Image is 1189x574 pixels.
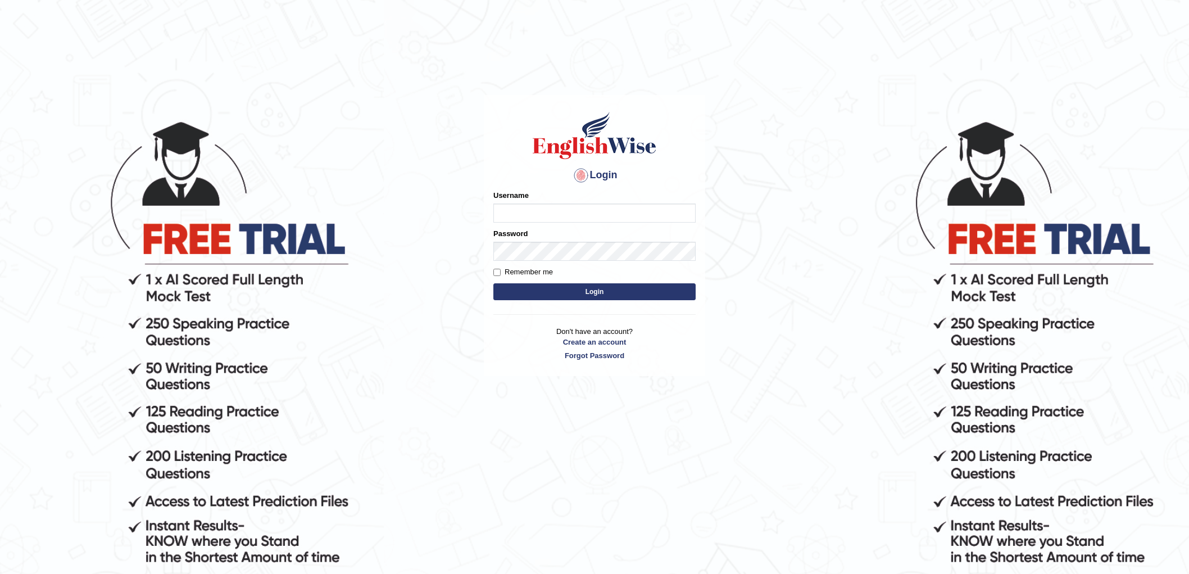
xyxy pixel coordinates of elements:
input: Remember me [493,269,501,276]
h4: Login [493,166,696,184]
p: Don't have an account? [493,326,696,361]
label: Username [493,190,529,201]
a: Create an account [493,337,696,347]
button: Login [493,283,696,300]
img: Logo of English Wise sign in for intelligent practice with AI [530,110,659,161]
a: Forgot Password [493,350,696,361]
label: Password [493,228,528,239]
label: Remember me [493,266,553,278]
